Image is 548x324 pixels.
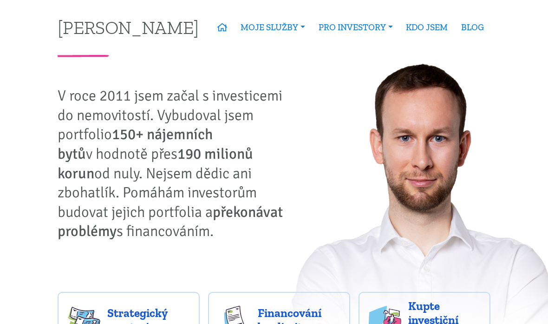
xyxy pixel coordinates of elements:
[58,86,305,241] p: V roce 2011 jsem začal s investicemi do nemovitostí. Vybudoval jsem portfolio v hodnotě přes od n...
[58,125,213,163] strong: 150+ nájemních bytů
[58,18,199,36] a: [PERSON_NAME]
[312,17,399,38] a: PRO INVESTORY
[455,17,491,38] a: BLOG
[399,17,455,38] a: KDO JSEM
[58,145,253,182] strong: 190 milionů korun
[234,17,312,38] a: MOJE SLUŽBY
[58,203,283,241] strong: překonávat problémy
